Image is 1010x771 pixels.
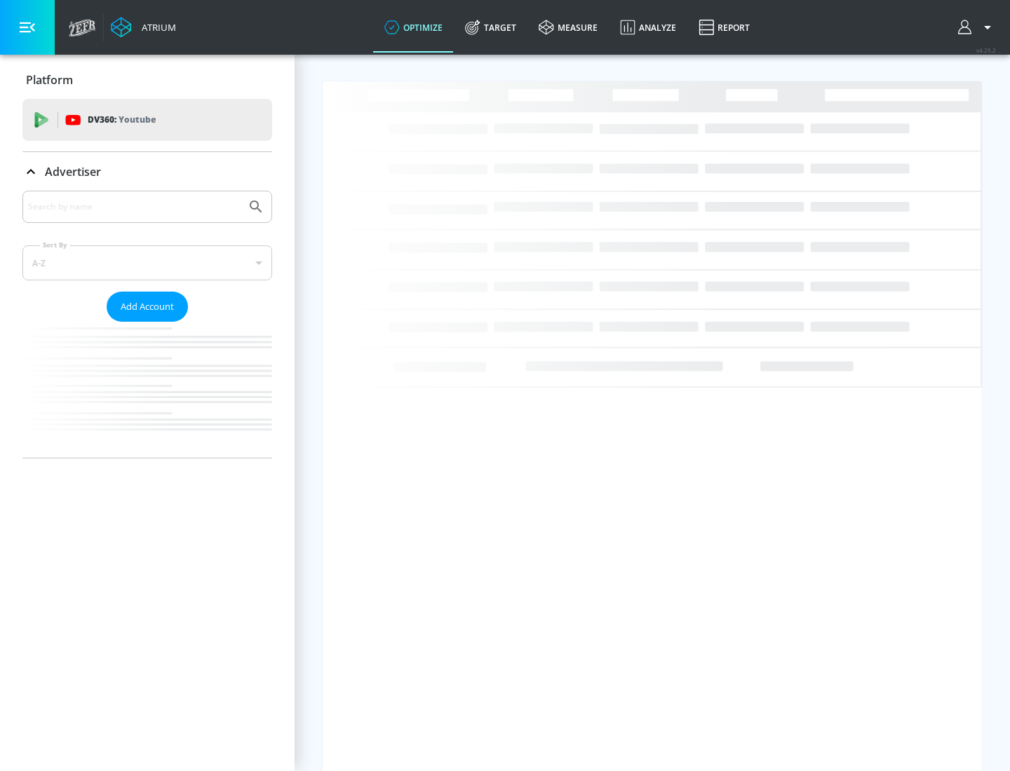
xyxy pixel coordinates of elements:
[40,240,70,250] label: Sort By
[22,245,272,280] div: A-Z
[527,2,609,53] a: measure
[88,112,156,128] p: DV360:
[111,17,176,38] a: Atrium
[22,60,272,100] div: Platform
[454,2,527,53] a: Target
[136,21,176,34] div: Atrium
[687,2,761,53] a: Report
[22,152,272,191] div: Advertiser
[45,164,101,179] p: Advertiser
[121,299,174,315] span: Add Account
[28,198,241,216] input: Search by name
[22,191,272,458] div: Advertiser
[609,2,687,53] a: Analyze
[976,46,996,54] span: v 4.25.2
[119,112,156,127] p: Youtube
[26,72,73,88] p: Platform
[22,99,272,141] div: DV360: Youtube
[107,292,188,322] button: Add Account
[373,2,454,53] a: optimize
[22,322,272,458] nav: list of Advertiser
